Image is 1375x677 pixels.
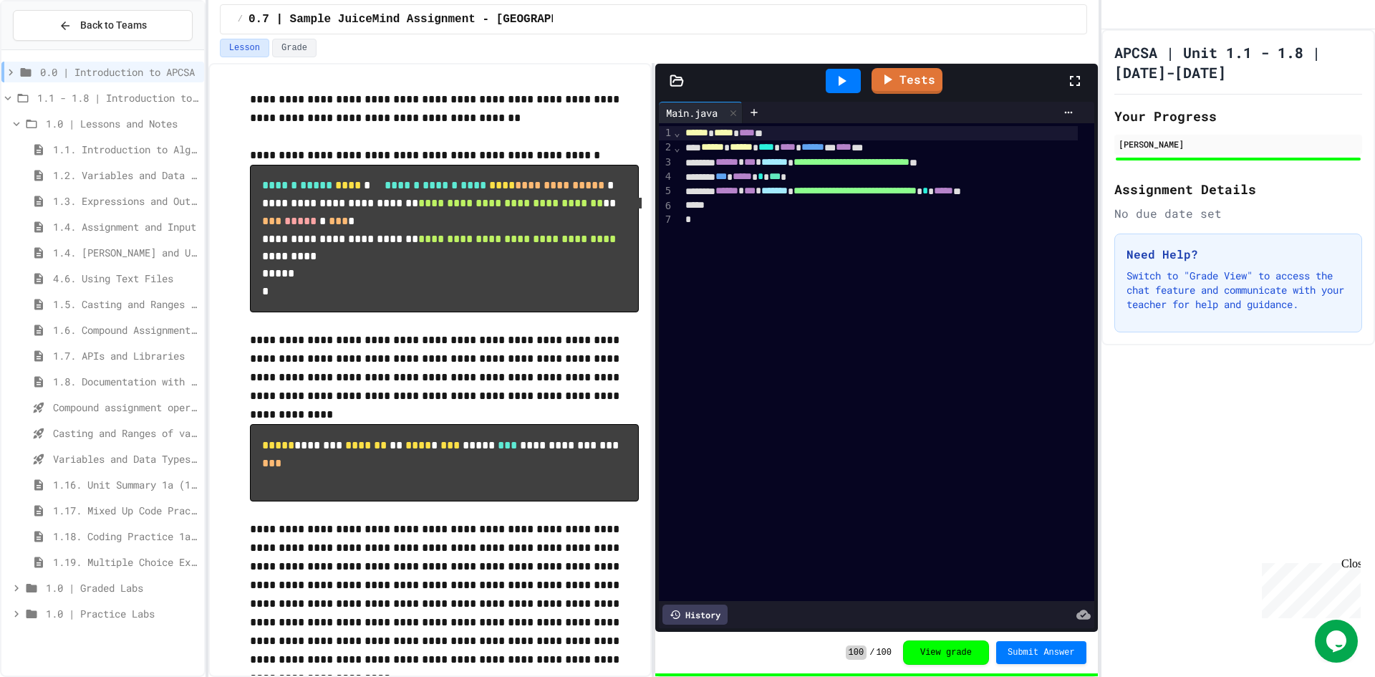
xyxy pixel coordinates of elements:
[53,271,198,286] span: 4.6. Using Text Files
[659,105,725,120] div: Main.java
[869,647,874,658] span: /
[659,213,673,227] div: 7
[53,451,198,466] span: Variables and Data Types - Quiz
[53,503,198,518] span: 1.17. Mixed Up Code Practice 1.1-1.6
[659,184,673,198] div: 5
[53,400,198,415] span: Compound assignment operators - Quiz
[53,219,198,234] span: 1.4. Assignment and Input
[37,90,198,105] span: 1.1 - 1.8 | Introduction to Java
[659,199,673,213] div: 6
[1114,179,1362,199] h2: Assignment Details
[673,127,680,138] span: Fold line
[53,426,198,441] span: Casting and Ranges of variables - Quiz
[46,580,198,595] span: 1.0 | Graded Labs
[53,348,198,363] span: 1.7. APIs and Libraries
[1256,557,1361,618] iframe: chat widget
[220,39,269,57] button: Lesson
[53,193,198,208] span: 1.3. Expressions and Output [New]
[846,645,867,660] span: 100
[662,605,728,625] div: History
[46,116,198,131] span: 1.0 | Lessons and Notes
[53,142,198,157] span: 1.1. Introduction to Algorithms, Programming, and Compilers
[249,11,613,28] span: 0.7 | Sample JuiceMind Assignment - [GEOGRAPHIC_DATA]
[53,529,198,544] span: 1.18. Coding Practice 1a (1.1-1.6)
[238,14,243,25] span: /
[903,640,989,665] button: View grade
[53,168,198,183] span: 1.2. Variables and Data Types
[659,155,673,170] div: 3
[46,606,198,621] span: 1.0 | Practice Labs
[1114,106,1362,126] h2: Your Progress
[53,374,198,389] span: 1.8. Documentation with Comments and Preconditions
[53,477,198,492] span: 1.16. Unit Summary 1a (1.1-1.6)
[876,647,892,658] span: 100
[1126,269,1350,312] p: Switch to "Grade View" to access the chat feature and communicate with your teacher for help and ...
[53,322,198,337] span: 1.6. Compound Assignment Operators
[659,140,673,155] div: 2
[1126,246,1350,263] h3: Need Help?
[872,68,942,94] a: Tests
[53,245,198,260] span: 1.4. [PERSON_NAME] and User Input
[6,6,99,91] div: Chat with us now!Close
[1008,647,1075,658] span: Submit Answer
[53,554,198,570] span: 1.19. Multiple Choice Exercises for Unit 1a (1.1-1.6)
[53,297,198,312] span: 1.5. Casting and Ranges of Values
[673,142,680,153] span: Fold line
[659,126,673,140] div: 1
[1315,620,1361,663] iframe: chat widget
[996,641,1086,664] button: Submit Answer
[659,170,673,184] div: 4
[1119,138,1358,150] div: [PERSON_NAME]
[13,10,193,41] button: Back to Teams
[40,64,198,80] span: 0.0 | Introduction to APCSA
[1114,205,1362,222] div: No due date set
[272,39,317,57] button: Grade
[659,102,743,123] div: Main.java
[80,18,147,33] span: Back to Teams
[1114,42,1362,82] h1: APCSA | Unit 1.1 - 1.8 | [DATE]-[DATE]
